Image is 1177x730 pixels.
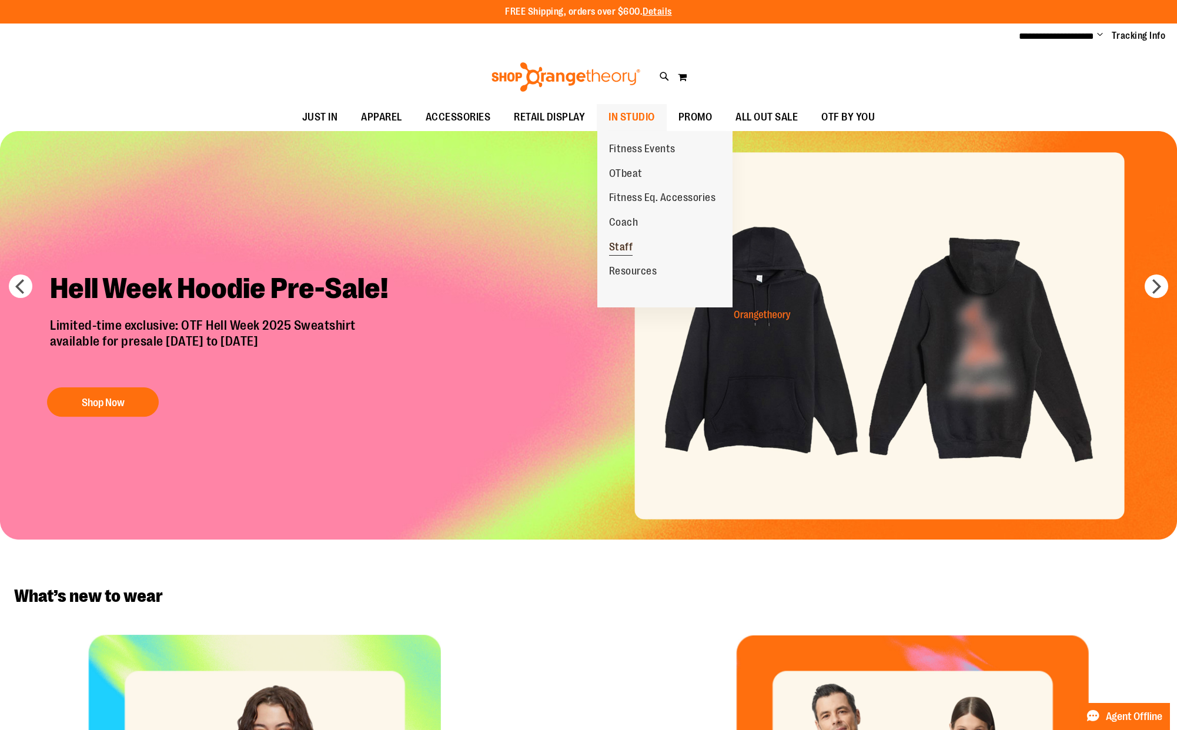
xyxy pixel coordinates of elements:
[1079,703,1170,730] button: Agent Offline
[47,387,159,417] button: Shop Now
[1145,274,1168,298] button: next
[643,6,672,17] a: Details
[302,104,338,130] span: JUST IN
[608,104,655,130] span: IN STUDIO
[609,216,638,231] span: Coach
[609,192,716,206] span: Fitness Eq. Accessories
[735,104,798,130] span: ALL OUT SALE
[505,5,672,19] p: FREE Shipping, orders over $600.
[609,241,633,256] span: Staff
[821,104,875,130] span: OTF BY YOU
[490,62,642,92] img: Shop Orangetheory
[426,104,491,130] span: ACCESSORIES
[361,104,402,130] span: APPAREL
[41,263,409,319] h2: Hell Week Hoodie Pre-Sale!
[609,168,643,182] span: OTbeat
[41,263,409,423] a: Hell Week Hoodie Pre-Sale! Limited-time exclusive: OTF Hell Week 2025 Sweatshirtavailable for pre...
[41,319,409,376] p: Limited-time exclusive: OTF Hell Week 2025 Sweatshirt available for presale [DATE] to [DATE]
[1097,30,1103,42] button: Account menu
[9,274,32,298] button: prev
[678,104,713,130] span: PROMO
[609,143,676,158] span: Fitness Events
[514,104,585,130] span: RETAIL DISPLAY
[1112,29,1166,42] a: Tracking Info
[609,265,657,280] span: Resources
[1106,711,1162,722] span: Agent Offline
[14,587,1163,605] h2: What’s new to wear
